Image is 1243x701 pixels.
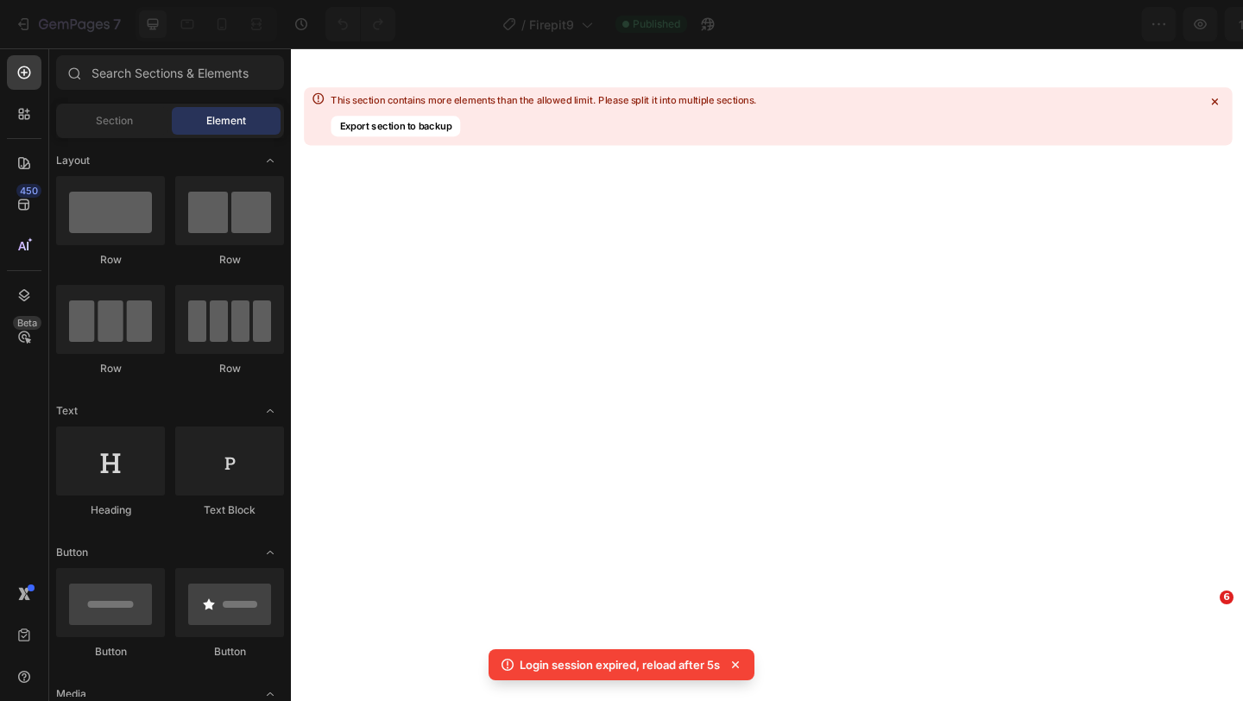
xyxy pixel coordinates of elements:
[56,545,88,560] span: Button
[256,397,284,425] span: Toggle open
[16,184,41,198] div: 450
[56,153,90,168] span: Layout
[325,7,395,41] div: Undo/Redo
[96,113,133,129] span: Section
[1220,590,1234,604] span: 6
[56,403,78,419] span: Text
[56,502,165,518] div: Heading
[633,16,680,32] span: Published
[291,48,1243,701] iframe: Design area
[7,7,129,41] button: 7
[1064,7,1121,41] button: Save
[13,316,41,330] div: Beta
[206,113,246,129] span: Element
[520,656,720,673] p: Login session expired, reload after 5s
[1128,7,1201,41] button: Publish
[521,16,526,34] span: /
[331,93,757,106] div: This section contains more elements than the allowed limit. Please split it into multiple sections.
[1079,17,1107,32] span: Save
[56,644,165,660] div: Button
[175,644,284,660] div: Button
[56,252,165,268] div: Row
[175,252,284,268] div: Row
[1143,16,1186,34] div: Publish
[56,55,284,90] input: Search Sections & Elements
[1184,616,1226,658] iframe: Intercom live chat
[529,16,574,34] span: Firepit9
[175,361,284,376] div: Row
[256,539,284,566] span: Toggle open
[892,7,1057,41] button: 1 product assigned
[175,502,284,518] div: Text Block
[906,16,1019,34] span: 1 product assigned
[56,361,165,376] div: Row
[256,147,284,174] span: Toggle open
[331,116,460,136] button: Export section to backup
[113,14,121,35] p: 7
